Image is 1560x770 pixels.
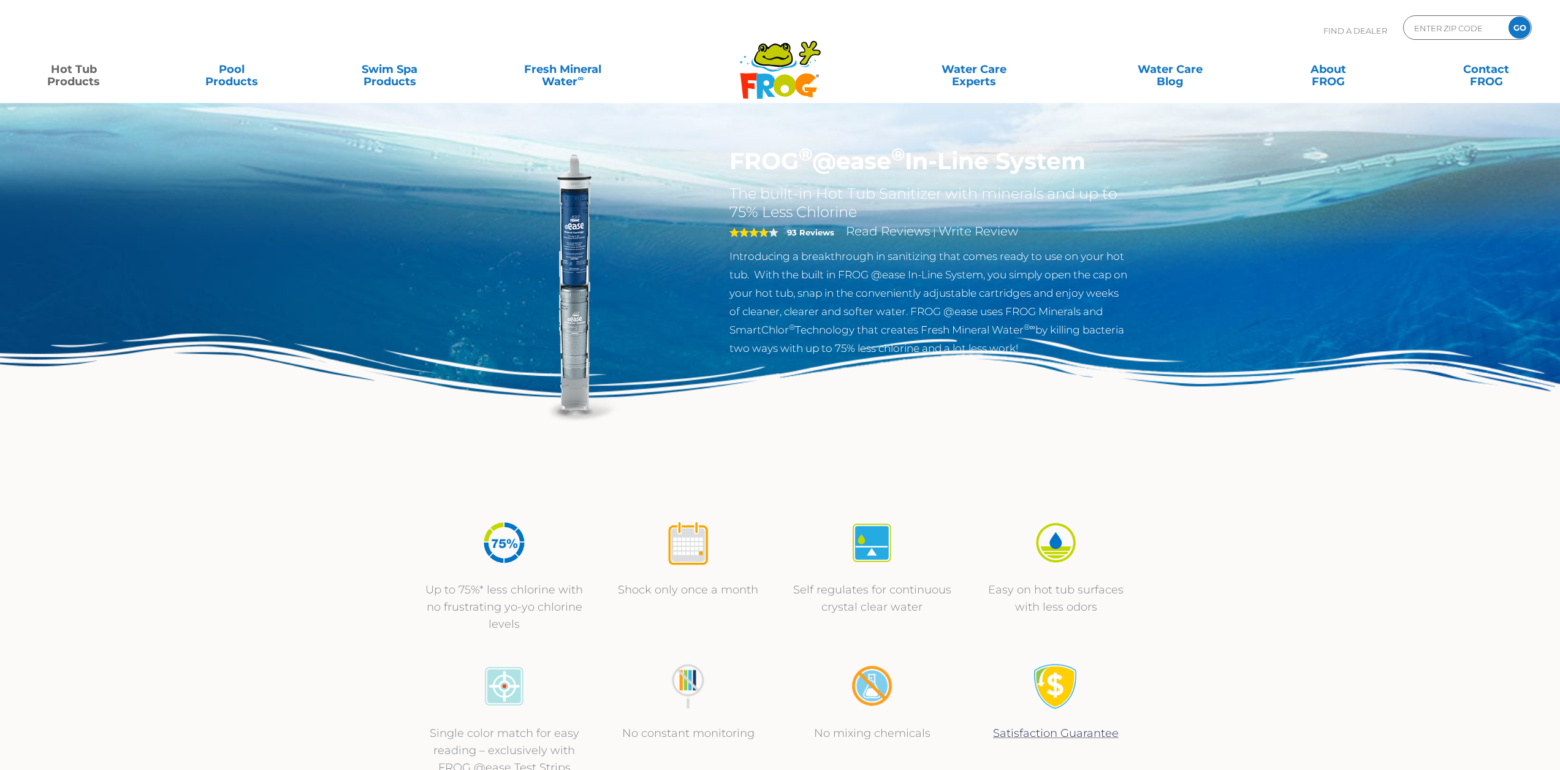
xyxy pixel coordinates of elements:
img: icon-atease-color-match [481,663,527,709]
a: Water CareExperts [874,57,1074,82]
img: icon-atease-self-regulates [849,520,895,566]
sup: ® [789,322,795,332]
strong: 93 Reviews [787,227,834,237]
span: 4 [729,227,769,237]
input: GO [1509,17,1531,39]
sup: ®∞ [1024,322,1035,332]
a: Swim SpaProducts [328,57,451,82]
a: Hot TubProducts [12,57,135,82]
a: Read Reviews [846,224,930,238]
img: no-constant-monitoring1 [665,663,711,709]
img: no-mixing1 [849,663,895,709]
a: AboutFROG [1267,57,1390,82]
p: Up to 75%* less chlorine with no frustrating yo-yo chlorine levels [425,581,584,633]
a: PoolProducts [170,57,293,82]
h2: The built-in Hot Tub Sanitizer with minerals and up to 75% Less Chlorine [729,185,1130,221]
img: Satisfaction Guarantee Icon [1033,663,1079,709]
sup: ® [891,143,905,165]
img: icon-atease-75percent-less [481,520,527,566]
sup: ∞ [577,73,584,83]
a: Fresh MineralWater∞ [486,57,640,82]
a: ContactFROG [1425,57,1548,82]
img: icon-atease-shock-once [665,520,711,566]
a: Water CareBlog [1109,57,1231,82]
p: Shock only once a month [609,581,768,598]
p: Easy on hot tub surfaces with less odors [976,581,1136,616]
p: No constant monitoring [609,725,768,742]
span: | [933,226,936,238]
a: Write Review [938,224,1018,238]
sup: ® [799,143,812,165]
p: Self regulates for continuous crystal clear water [793,581,952,616]
img: icon-atease-easy-on [1033,520,1079,566]
p: No mixing chemicals [793,725,952,742]
p: Introducing a breakthrough in sanitizing that comes ready to use on your hot tub. With the built ... [729,247,1130,357]
a: Satisfaction Guarantee [993,726,1119,740]
h1: FROG @ease In-Line System [729,147,1130,175]
p: Find A Dealer [1323,15,1387,46]
img: Frog Products Logo [733,25,828,99]
img: inline-system.png [431,147,712,428]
